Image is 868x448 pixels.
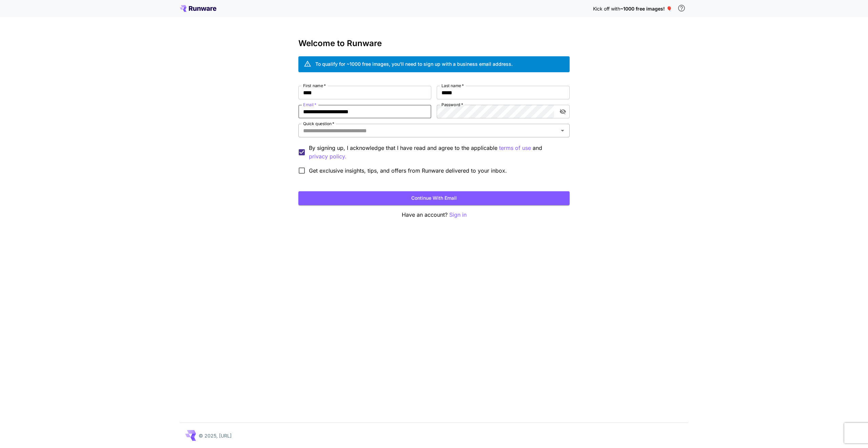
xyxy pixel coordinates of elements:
label: Password [441,102,463,108]
p: By signing up, I acknowledge that I have read and agree to the applicable and [309,144,564,161]
label: Quick question [303,121,334,126]
label: Email [303,102,316,108]
button: Sign in [449,211,467,219]
button: By signing up, I acknowledge that I have read and agree to the applicable and privacy policy. [499,144,531,152]
label: Last name [441,83,464,89]
button: Continue with email [298,191,570,205]
span: Kick off with [593,6,620,12]
button: Open [558,126,567,135]
p: terms of use [499,144,531,152]
label: First name [303,83,326,89]
p: © 2025, [URL] [199,432,232,439]
h3: Welcome to Runware [298,39,570,48]
span: ~1000 free images! 🎈 [620,6,672,12]
button: In order to qualify for free credit, you need to sign up with a business email address and click ... [675,1,688,15]
p: privacy policy. [309,152,347,161]
div: To qualify for ~1000 free images, you’ll need to sign up with a business email address. [315,60,513,67]
span: Get exclusive insights, tips, and offers from Runware delivered to your inbox. [309,167,507,175]
button: toggle password visibility [557,105,569,118]
p: Have an account? [298,211,570,219]
button: By signing up, I acknowledge that I have read and agree to the applicable terms of use and [309,152,347,161]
